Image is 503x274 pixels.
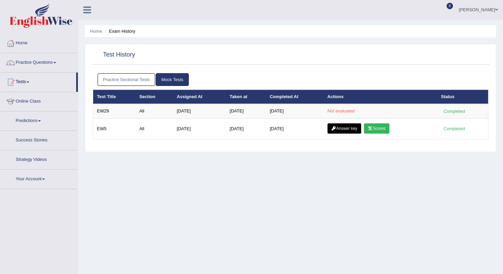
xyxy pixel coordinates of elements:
a: Success Stories [0,131,78,148]
div: Completed [441,125,468,132]
a: Tests [0,73,76,90]
a: Practice Questions [0,53,78,70]
a: Online Class [0,92,78,109]
td: [DATE] [226,104,266,118]
td: [DATE] [266,104,323,118]
a: Answer key [328,123,361,134]
td: All [136,104,173,118]
td: EW29 [93,104,136,118]
a: Strategy Videos [0,150,78,167]
th: Section [136,90,173,104]
th: Status [437,90,488,104]
th: Taken at [226,90,266,104]
span: 8 [447,3,453,9]
td: [DATE] [173,104,226,118]
td: [DATE] [173,118,226,139]
h2: Test History [93,50,135,60]
a: Take Practice Sectional Test [13,92,76,104]
li: Exam History [103,28,135,34]
td: [DATE] [266,118,323,139]
td: All [136,118,173,139]
th: Assigned At [173,90,226,104]
a: Home [0,34,78,51]
a: Practice Sectional Tests [98,73,155,86]
a: Home [90,29,102,34]
a: Your Account [0,170,78,187]
a: Predictions [0,111,78,128]
td: EW5 [93,118,136,139]
th: Actions [324,90,437,104]
a: Mock Tests [156,73,189,86]
em: Not evaluated [328,108,355,113]
th: Completed At [266,90,323,104]
th: Test Title [93,90,136,104]
a: Scores [364,123,389,134]
div: Completed [441,108,468,115]
td: [DATE] [226,118,266,139]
